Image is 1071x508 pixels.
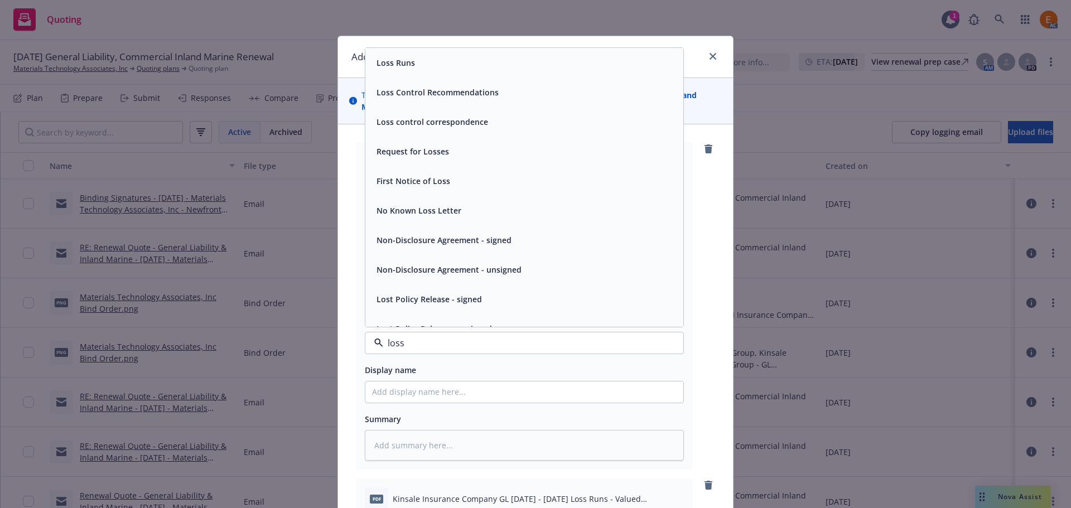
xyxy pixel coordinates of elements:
input: Filter by keyword [383,336,661,350]
span: Kinsale Insurance Company GL [DATE] - [DATE] Loss Runs - Valued [DATE].PDF [393,493,684,505]
strong: 25 [DATE] General Liability, Commercial Inland Marine Renewal [361,90,697,112]
button: Lost Policy Release - signed [377,293,482,305]
h1: Add files [351,50,389,64]
button: Loss Runs [377,57,415,69]
a: close [706,50,720,63]
span: PDF [370,495,383,503]
a: remove [702,142,715,156]
span: The uploaded files will be associated with [361,89,722,113]
a: remove [702,478,715,492]
button: Loss control correspondence [377,116,488,128]
button: Loss Control Recommendations [377,86,499,98]
button: No Known Loss Letter [377,205,461,216]
input: Add display name here... [365,381,683,403]
button: First Notice of Loss [377,175,450,187]
span: Summary [365,414,401,424]
button: Non-Disclosure Agreement - signed [377,234,512,246]
span: Display name [365,365,416,375]
button: Request for Losses [377,146,449,157]
button: Lost Policy Release - unsigned [377,323,492,335]
button: Non-Disclosure Agreement - unsigned [377,264,522,275]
